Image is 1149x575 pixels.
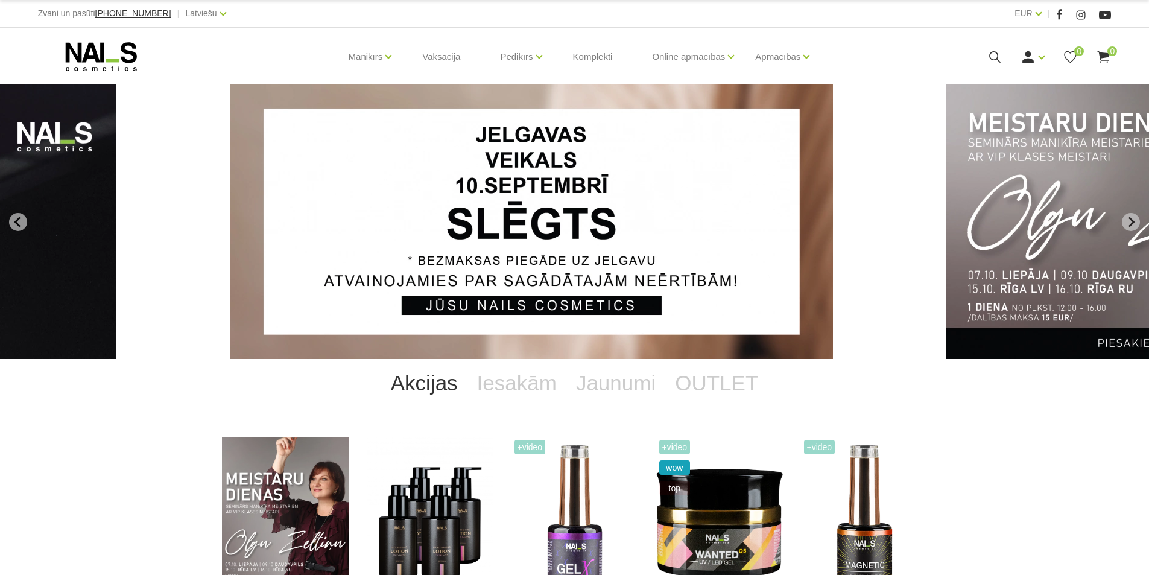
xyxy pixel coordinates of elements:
a: [PHONE_NUMBER] [95,9,171,18]
span: [PHONE_NUMBER] [95,8,171,18]
span: +Video [804,440,835,454]
a: Pedikīrs [500,33,533,81]
a: 0 [1063,49,1078,65]
a: Akcijas [381,359,467,407]
span: | [1048,6,1050,21]
span: 0 [1107,46,1117,56]
div: Zvani un pasūti [38,6,171,21]
span: +Video [514,440,546,454]
a: Latviešu [186,6,217,21]
a: 0 [1096,49,1111,65]
span: 0 [1074,46,1084,56]
a: Vaksācija [413,28,470,86]
a: EUR [1014,6,1033,21]
a: Iesakām [467,359,566,407]
a: Manikīrs [349,33,383,81]
a: Jaunumi [566,359,665,407]
span: | [177,6,180,21]
button: Next slide [1122,213,1140,231]
li: 1 of 14 [230,84,919,359]
span: wow [659,460,691,475]
a: Komplekti [563,28,622,86]
span: +Video [659,440,691,454]
span: top [659,481,691,495]
a: OUTLET [665,359,768,407]
a: Online apmācības [652,33,725,81]
a: Apmācības [755,33,800,81]
button: Go to last slide [9,213,27,231]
